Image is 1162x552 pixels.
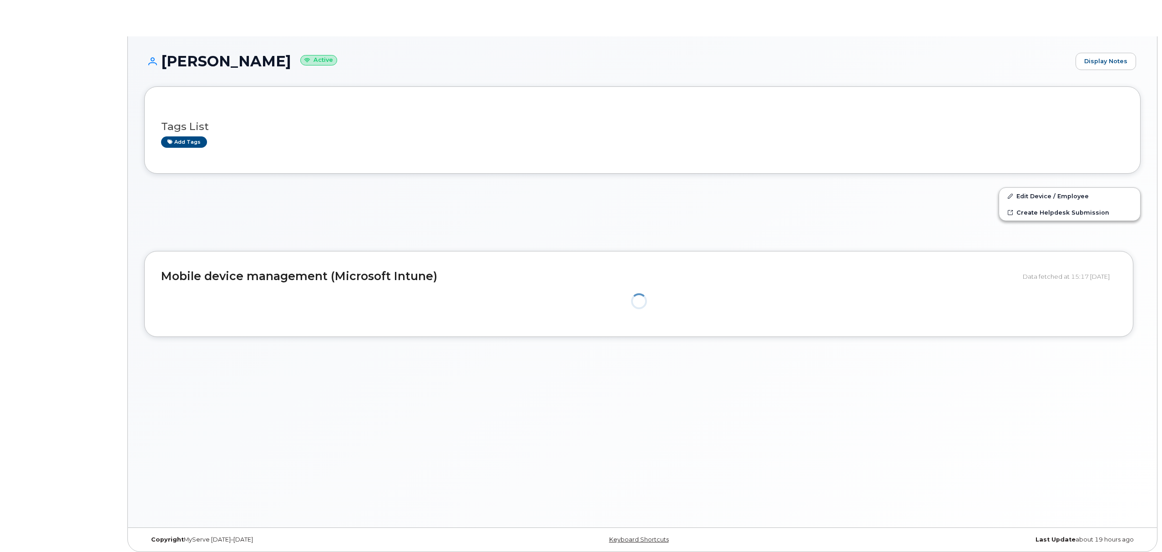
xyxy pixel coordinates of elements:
[999,204,1140,221] a: Create Helpdesk Submission
[144,53,1071,69] h1: [PERSON_NAME]
[144,536,476,543] div: MyServe [DATE]–[DATE]
[300,55,337,65] small: Active
[609,536,669,543] a: Keyboard Shortcuts
[161,270,1016,283] h2: Mobile device management (Microsoft Intune)
[999,188,1140,204] a: Edit Device / Employee
[808,536,1141,543] div: about 19 hours ago
[151,536,184,543] strong: Copyright
[161,121,1124,132] h3: Tags List
[1023,268,1117,285] div: Data fetched at 15:17 [DATE]
[1076,53,1136,70] a: Display Notes
[1036,536,1076,543] strong: Last Update
[161,136,207,148] a: Add tags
